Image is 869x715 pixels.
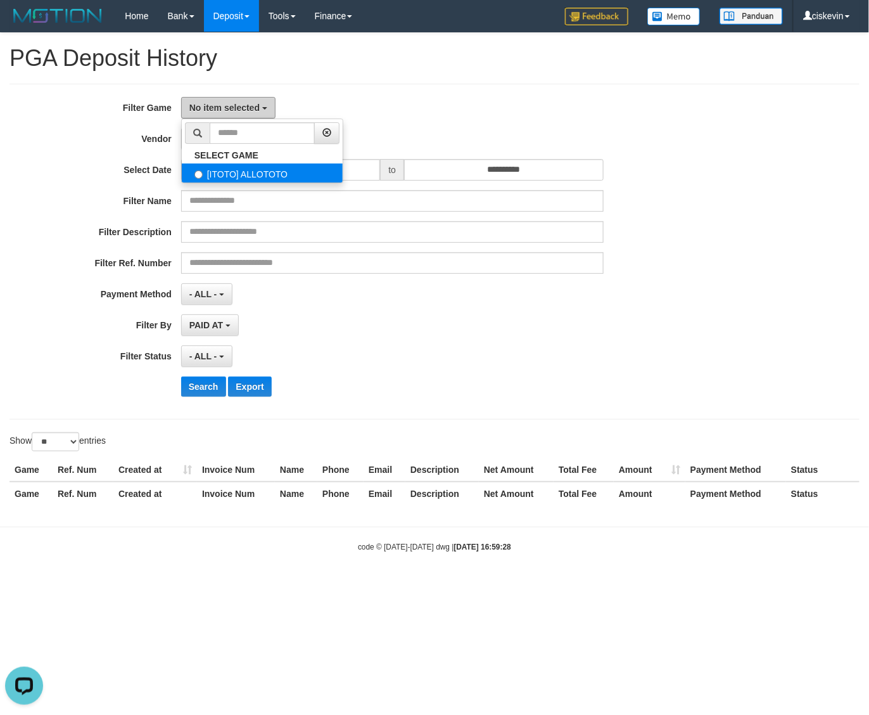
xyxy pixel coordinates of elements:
th: Ref. Num [53,482,113,505]
button: PAID AT [181,314,239,336]
th: Total Fee [554,458,614,482]
span: No item selected [189,103,260,113]
button: Export [228,377,271,397]
label: [ITOTO] ALLOTOTO [182,164,343,183]
th: Description [405,458,479,482]
th: Amount [614,458,685,482]
th: Created at [113,482,197,505]
th: Game [10,482,53,505]
button: Open LiveChat chat widget [5,5,43,43]
a: SELECT GAME [182,147,343,164]
th: Name [275,458,317,482]
th: Invoice Num [197,458,275,482]
span: to [380,159,404,181]
th: Status [786,482,859,505]
label: Show entries [10,432,106,451]
th: Email [364,482,405,505]
b: SELECT GAME [194,150,258,160]
button: - ALL - [181,345,232,367]
button: Search [181,377,226,397]
img: Button%20Memo.svg [647,8,701,25]
th: Ref. Num [53,458,113,482]
input: [ITOTO] ALLOTOTO [194,171,203,179]
span: - ALL - [189,351,217,361]
th: Email [364,458,405,482]
select: Showentries [32,432,79,451]
button: No item selected [181,97,276,119]
small: code © [DATE]-[DATE] dwg | [358,543,511,551]
img: MOTION_logo.png [10,6,106,25]
th: Payment Method [685,482,786,505]
img: Feedback.jpg [565,8,628,25]
strong: [DATE] 16:59:28 [454,543,511,551]
th: Phone [317,458,364,482]
th: Amount [614,482,685,505]
span: PAID AT [189,320,223,330]
button: - ALL - [181,283,232,305]
th: Total Fee [554,482,614,505]
span: - ALL - [189,289,217,299]
th: Phone [317,482,364,505]
th: Invoice Num [197,482,275,505]
th: Net Amount [479,482,554,505]
img: panduan.png [720,8,783,25]
th: Status [786,458,859,482]
th: Description [405,482,479,505]
th: Game [10,458,53,482]
h1: PGA Deposit History [10,46,859,71]
th: Created at [113,458,197,482]
th: Payment Method [685,458,786,482]
th: Net Amount [479,458,554,482]
th: Name [275,482,317,505]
